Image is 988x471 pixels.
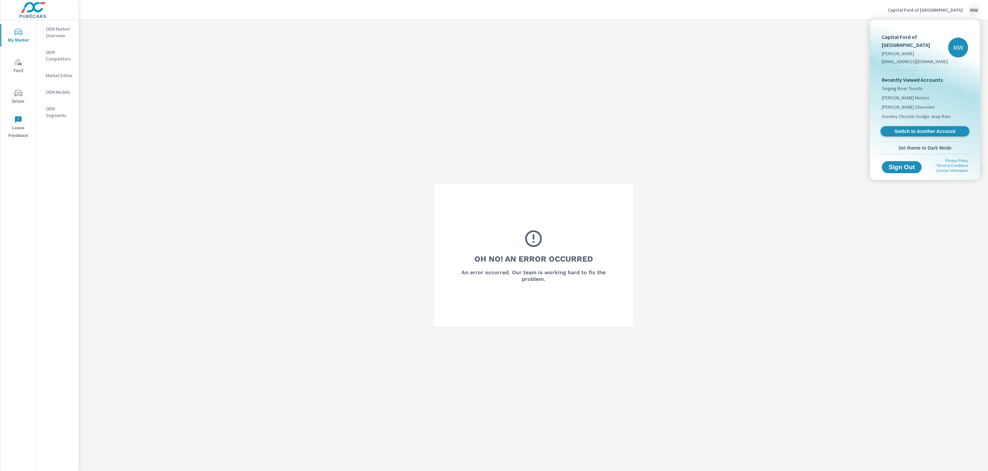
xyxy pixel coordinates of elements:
span: [PERSON_NAME] Chevrolet [882,104,935,110]
span: Sign Out [887,164,916,170]
button: Sign Out [882,161,922,173]
span: Greeley Chrysler Dodge Jeep Ram [882,113,950,120]
span: [PERSON_NAME] Motors [882,94,929,101]
p: Recently Viewed Accounts [882,76,968,84]
a: Privacy Policy [946,159,968,163]
button: Set theme to Dark Mode [879,142,971,154]
a: Terms & Conditions [937,164,968,168]
p: [PERSON_NAME] [882,50,948,57]
a: License Information [936,169,968,173]
span: Switch to Another Account [884,128,965,135]
span: Singing River Toyota [882,85,922,92]
p: [EMAIL_ADDRESS][DOMAIN_NAME] [882,58,948,65]
span: Set theme to Dark Mode [882,145,968,151]
p: Capital Ford of [GEOGRAPHIC_DATA] [882,33,948,49]
a: Switch to Another Account [880,126,969,137]
div: MW [948,38,968,58]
